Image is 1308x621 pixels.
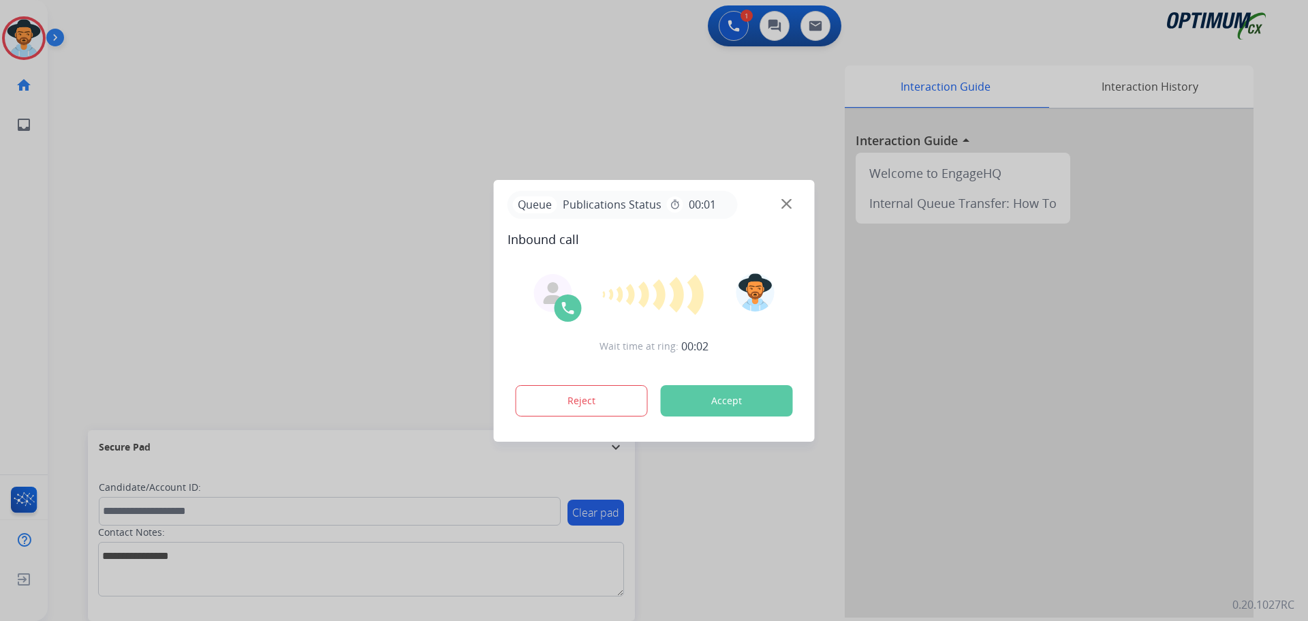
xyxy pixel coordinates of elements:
span: Inbound call [508,230,801,249]
img: call-icon [560,300,576,316]
p: 0.20.1027RC [1232,596,1294,613]
img: close-button [781,198,792,209]
p: Queue [513,196,557,213]
img: avatar [736,273,774,312]
mat-icon: timer [670,199,681,210]
span: Wait time at ring: [599,339,679,353]
span: Publications Status [557,196,667,213]
span: 00:02 [681,338,708,354]
img: agent-avatar [542,282,564,304]
span: 00:01 [689,196,716,213]
button: Accept [661,385,793,416]
button: Reject [516,385,648,416]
